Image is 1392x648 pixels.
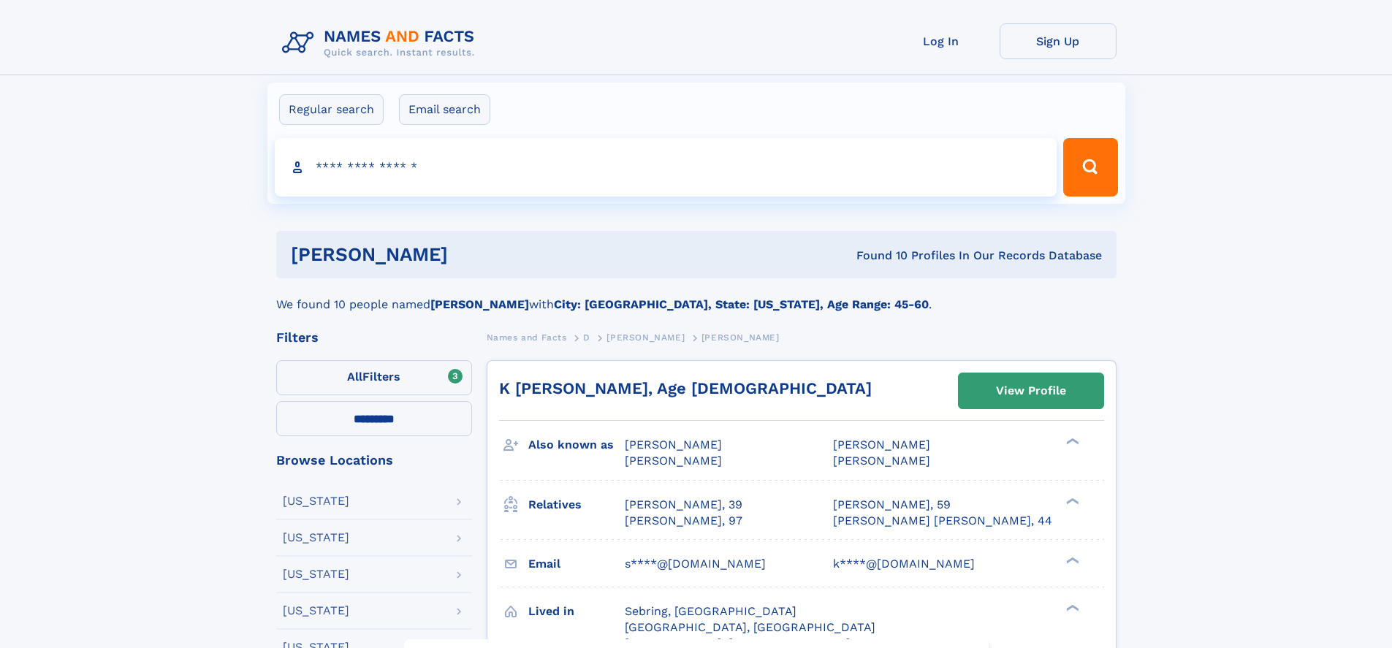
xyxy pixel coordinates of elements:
[833,454,930,468] span: [PERSON_NAME]
[276,454,472,467] div: Browse Locations
[283,532,349,544] div: [US_STATE]
[499,379,872,397] a: K [PERSON_NAME], Age [DEMOGRAPHIC_DATA]
[279,94,384,125] label: Regular search
[347,370,362,384] span: All
[625,620,875,634] span: [GEOGRAPHIC_DATA], [GEOGRAPHIC_DATA]
[606,328,685,346] a: [PERSON_NAME]
[833,438,930,451] span: [PERSON_NAME]
[625,604,796,618] span: Sebring, [GEOGRAPHIC_DATA]
[554,297,929,311] b: City: [GEOGRAPHIC_DATA], State: [US_STATE], Age Range: 45-60
[1062,555,1080,565] div: ❯
[1063,138,1117,197] button: Search Button
[1062,496,1080,506] div: ❯
[833,497,951,513] a: [PERSON_NAME], 59
[701,332,780,343] span: [PERSON_NAME]
[625,438,722,451] span: [PERSON_NAME]
[528,432,625,457] h3: Also known as
[625,497,742,513] a: [PERSON_NAME], 39
[275,138,1057,197] input: search input
[276,278,1117,313] div: We found 10 people named with .
[883,23,1000,59] a: Log In
[399,94,490,125] label: Email search
[1062,603,1080,612] div: ❯
[283,605,349,617] div: [US_STATE]
[528,599,625,624] h3: Lived in
[276,331,472,344] div: Filters
[583,328,590,346] a: D
[283,568,349,580] div: [US_STATE]
[276,360,472,395] label: Filters
[652,248,1102,264] div: Found 10 Profiles In Our Records Database
[283,495,349,507] div: [US_STATE]
[487,328,567,346] a: Names and Facts
[528,552,625,576] h3: Email
[430,297,529,311] b: [PERSON_NAME]
[833,513,1052,529] a: [PERSON_NAME] [PERSON_NAME], 44
[996,374,1066,408] div: View Profile
[583,332,590,343] span: D
[276,23,487,63] img: Logo Names and Facts
[291,245,653,264] h1: [PERSON_NAME]
[1000,23,1117,59] a: Sign Up
[625,513,742,529] a: [PERSON_NAME], 97
[959,373,1103,408] a: View Profile
[625,454,722,468] span: [PERSON_NAME]
[528,492,625,517] h3: Relatives
[1062,437,1080,446] div: ❯
[606,332,685,343] span: [PERSON_NAME]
